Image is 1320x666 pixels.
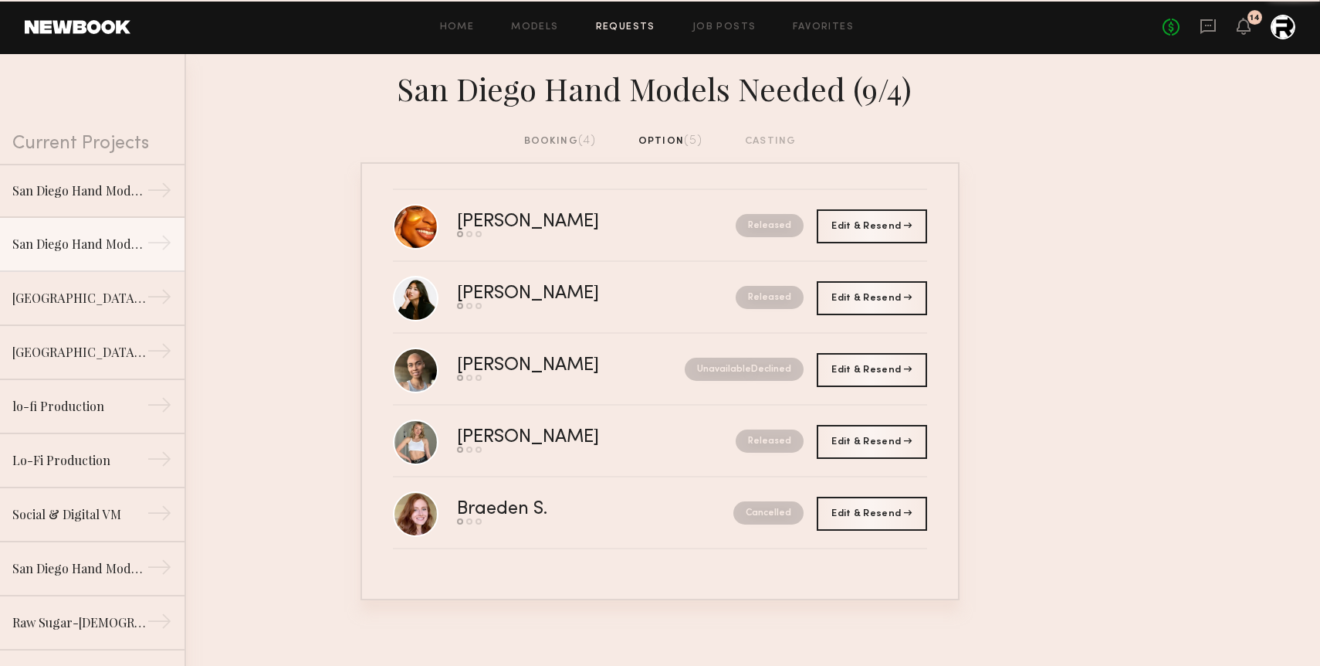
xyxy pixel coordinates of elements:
[12,289,147,308] div: [GEOGRAPHIC_DATA] Local Stand-Ins Needed (6/3)
[393,262,927,334] a: [PERSON_NAME]Released
[12,505,147,524] div: Social & Digital VM
[596,22,655,32] a: Requests
[831,294,912,303] span: Edit & Resend
[692,22,756,32] a: Job Posts
[793,22,854,32] a: Favorites
[440,22,475,32] a: Home
[831,437,912,447] span: Edit & Resend
[831,222,912,231] span: Edit & Resend
[360,66,960,108] div: San Diego Hand Models Needed (9/4)
[578,134,597,147] span: (4)
[831,509,912,518] span: Edit & Resend
[147,284,172,315] div: →
[457,429,668,447] div: [PERSON_NAME]
[457,213,668,231] div: [PERSON_NAME]
[147,555,172,586] div: →
[147,447,172,477] div: →
[736,286,804,309] nb-request-status: Released
[685,358,804,381] nb-request-status: Unavailable Declined
[147,338,172,369] div: →
[524,133,597,150] div: booking
[147,392,172,423] div: →
[147,501,172,532] div: →
[12,559,147,578] div: San Diego Hand Model Needed
[457,501,641,518] div: Braeden S.
[147,178,172,209] div: →
[831,365,912,375] span: Edit & Resend
[147,609,172,640] div: →
[733,501,804,525] nb-request-status: Cancelled
[12,451,147,470] div: Lo-Fi Production
[12,182,147,200] div: San Diego Hand Models Needed (9/16)
[393,190,927,262] a: [PERSON_NAME]Released
[393,406,927,477] a: [PERSON_NAME]Released
[393,477,927,549] a: Braeden S.Cancelled
[1250,14,1260,22] div: 14
[12,397,147,416] div: lo-fi Production
[12,235,147,253] div: San Diego Hand Models Needed (9/4)
[393,334,927,406] a: [PERSON_NAME]UnavailableDeclined
[12,613,147,632] div: Raw Sugar-[DEMOGRAPHIC_DATA] Models Needed
[511,22,558,32] a: Models
[147,230,172,261] div: →
[457,357,642,375] div: [PERSON_NAME]
[736,430,804,453] nb-request-status: Released
[736,214,804,237] nb-request-status: Released
[457,285,668,303] div: [PERSON_NAME]
[12,343,147,362] div: [GEOGRAPHIC_DATA] Local Skincare Models Needed (6/18)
